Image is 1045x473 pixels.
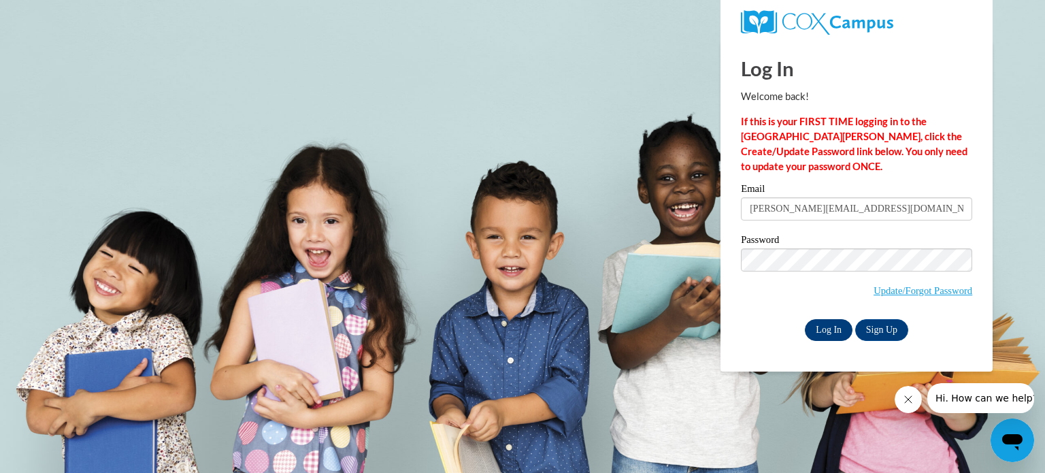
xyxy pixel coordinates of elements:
[741,10,972,35] a: COX Campus
[895,386,922,413] iframe: Close message
[741,116,967,172] strong: If this is your FIRST TIME logging in to the [GEOGRAPHIC_DATA][PERSON_NAME], click the Create/Upd...
[805,319,852,341] input: Log In
[741,184,972,197] label: Email
[741,54,972,82] h1: Log In
[741,235,972,248] label: Password
[927,383,1034,413] iframe: Message from company
[741,89,972,104] p: Welcome back!
[741,10,893,35] img: COX Campus
[855,319,908,341] a: Sign Up
[874,285,972,296] a: Update/Forgot Password
[991,419,1034,462] iframe: Button to launch messaging window
[8,10,110,20] span: Hi. How can we help?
